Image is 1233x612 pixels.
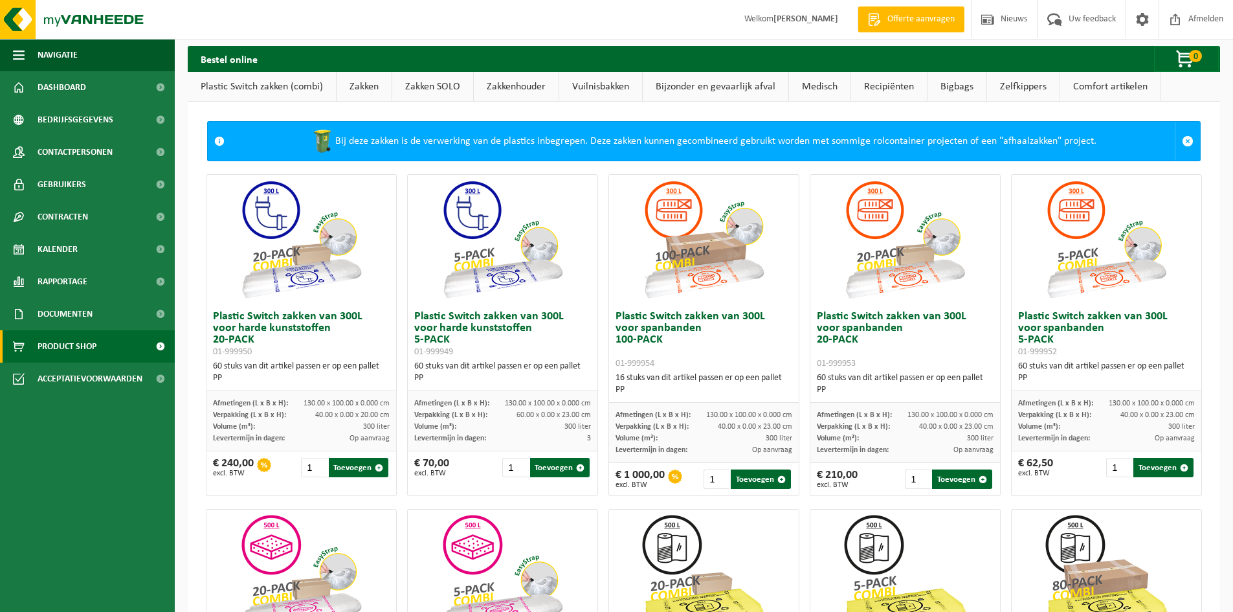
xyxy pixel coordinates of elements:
[414,400,489,407] span: Afmetingen (L x B x H):
[884,13,958,26] span: Offerte aanvragen
[38,71,86,104] span: Dashboard
[414,372,591,384] div: PP
[616,481,665,489] span: excl. BTW
[350,435,390,442] span: Op aanvraag
[213,411,286,419] span: Verpakking (L x B x H):
[213,361,390,384] div: 60 stuks van dit artikel passen er op een pallet
[766,435,792,442] span: 300 liter
[1175,122,1200,161] a: Sluit melding
[616,384,792,396] div: PP
[414,458,449,477] div: € 70,00
[643,72,788,102] a: Bijzonder en gevaarlijk afval
[616,411,691,419] span: Afmetingen (L x B x H):
[817,384,994,396] div: PP
[987,72,1060,102] a: Zelfkippers
[639,175,768,304] img: 01-999954
[1060,72,1161,102] a: Comfort artikelen
[38,298,93,330] span: Documenten
[505,400,591,407] span: 130.00 x 100.00 x 0.000 cm
[301,458,327,477] input: 1
[953,446,994,454] span: Op aanvraag
[38,330,96,363] span: Product Shop
[932,470,992,489] button: Toevoegen
[616,311,792,369] h3: Plastic Switch zakken van 300L voor spanbanden 100-PACK
[363,423,390,431] span: 300 liter
[1154,46,1219,72] button: 0
[530,458,590,477] button: Toevoegen
[213,372,390,384] div: PP
[38,168,86,201] span: Gebruikers
[1018,435,1090,442] span: Levertermijn in dagen:
[38,39,78,71] span: Navigatie
[414,470,449,477] span: excl. BTW
[817,411,892,419] span: Afmetingen (L x B x H):
[967,435,994,442] span: 300 liter
[1018,347,1057,357] span: 01-999952
[718,423,792,431] span: 40.00 x 0.00 x 23.00 cm
[188,46,271,71] h2: Bestel online
[213,470,254,477] span: excl. BTW
[38,233,78,266] span: Kalender
[1120,411,1195,419] span: 40.00 x 0.00 x 23.00 cm
[1018,458,1053,477] div: € 62,50
[414,435,486,442] span: Levertermijn in dagen:
[1133,458,1194,477] button: Toevoegen
[706,411,792,419] span: 130.00 x 100.00 x 0.000 cm
[213,458,254,477] div: € 240,00
[752,446,792,454] span: Op aanvraag
[502,458,528,477] input: 1
[309,128,335,154] img: WB-0240-HPE-GN-50.png
[236,175,366,304] img: 01-999950
[213,400,288,407] span: Afmetingen (L x B x H):
[1018,361,1195,384] div: 60 stuks van dit artikel passen er op een pallet
[517,411,591,419] span: 60.00 x 0.00 x 23.00 cm
[616,435,658,442] span: Volume (m³):
[905,470,931,489] input: 1
[817,311,994,369] h3: Plastic Switch zakken van 300L voor spanbanden 20-PACK
[817,359,856,368] span: 01-999953
[38,266,87,298] span: Rapportage
[587,435,591,442] span: 3
[559,72,642,102] a: Vuilnisbakken
[907,411,994,419] span: 130.00 x 100.00 x 0.000 cm
[213,311,390,357] h3: Plastic Switch zakken van 300L voor harde kunststoffen 20-PACK
[1018,372,1195,384] div: PP
[1018,470,1053,477] span: excl. BTW
[438,175,567,304] img: 01-999949
[616,446,687,454] span: Levertermijn in dagen:
[616,423,689,431] span: Verpakking (L x B x H):
[616,372,792,396] div: 16 stuks van dit artikel passen er op een pallet
[564,423,591,431] span: 300 liter
[38,201,88,233] span: Contracten
[315,411,390,419] span: 40.00 x 0.00 x 20.00 cm
[414,361,591,384] div: 60 stuks van dit artikel passen er op een pallet
[414,423,456,431] span: Volume (m³):
[1041,175,1171,304] img: 01-999952
[858,6,964,32] a: Offerte aanvragen
[474,72,559,102] a: Zakkenhouder
[231,122,1175,161] div: Bij deze zakken is de verwerking van de plastics inbegrepen. Deze zakken kunnen gecombineerd gebr...
[1018,423,1060,431] span: Volume (m³):
[817,372,994,396] div: 60 stuks van dit artikel passen er op een pallet
[704,470,729,489] input: 1
[919,423,994,431] span: 40.00 x 0.00 x 23.00 cm
[616,470,665,489] div: € 1 000,00
[414,311,591,357] h3: Plastic Switch zakken van 300L voor harde kunststoffen 5-PACK
[616,359,654,368] span: 01-999954
[337,72,392,102] a: Zakken
[1189,50,1202,62] span: 0
[213,423,255,431] span: Volume (m³):
[851,72,927,102] a: Recipiënten
[414,411,487,419] span: Verpakking (L x B x H):
[1106,458,1132,477] input: 1
[304,400,390,407] span: 130.00 x 100.00 x 0.000 cm
[773,14,838,24] strong: [PERSON_NAME]
[329,458,389,477] button: Toevoegen
[213,435,285,442] span: Levertermijn in dagen:
[928,72,986,102] a: Bigbags
[840,175,970,304] img: 01-999953
[38,104,113,136] span: Bedrijfsgegevens
[1018,311,1195,357] h3: Plastic Switch zakken van 300L voor spanbanden 5-PACK
[817,481,858,489] span: excl. BTW
[817,470,858,489] div: € 210,00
